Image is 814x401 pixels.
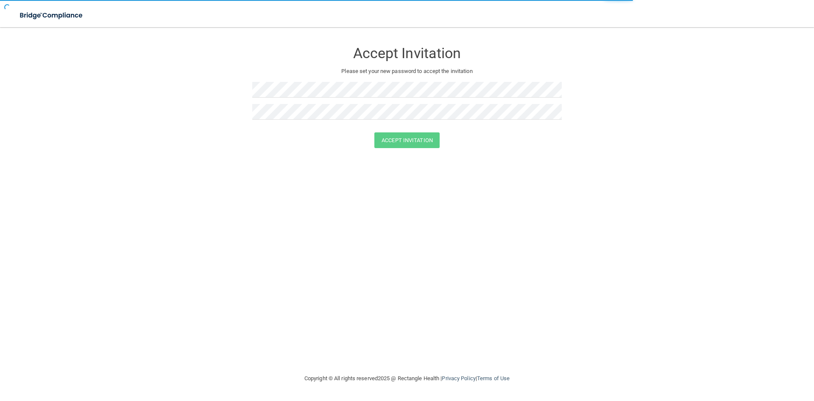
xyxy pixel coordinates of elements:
[374,132,440,148] button: Accept Invitation
[442,375,475,381] a: Privacy Policy
[252,365,562,392] div: Copyright © All rights reserved 2025 @ Rectangle Health | |
[13,7,91,24] img: bridge_compliance_login_screen.278c3ca4.svg
[259,66,555,76] p: Please set your new password to accept the invitation
[477,375,510,381] a: Terms of Use
[252,45,562,61] h3: Accept Invitation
